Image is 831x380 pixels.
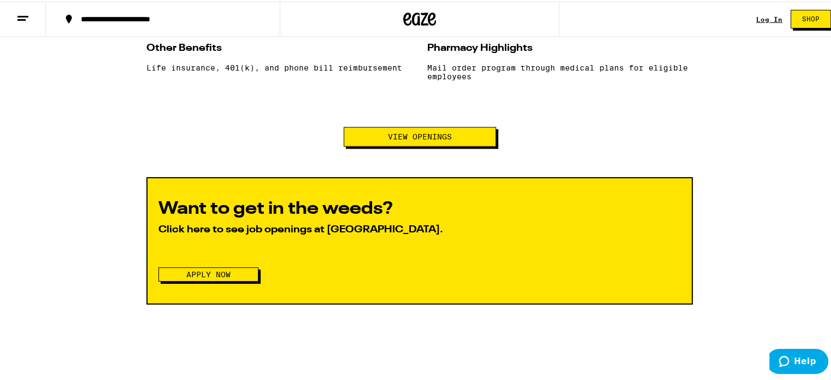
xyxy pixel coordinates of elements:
span: Shop [802,14,820,21]
div: Log In [756,14,782,21]
button: View Openings [344,125,496,145]
h3: Other Benefits [146,39,412,54]
h2: Want to get in the weeds? [158,198,681,216]
span: Apply Now [186,269,231,277]
p: Life insurance, 401(k), and phone bill reimbursement [146,62,412,71]
button: Shop [791,8,831,27]
iframe: Opens a widget where you can find more information [769,347,828,375]
button: Apply Now [158,266,258,280]
p: Click here to see job openings at [GEOGRAPHIC_DATA]. [158,221,681,235]
a: Apply Now [158,268,258,277]
span: View Openings [388,131,452,139]
p: Mail order program through medical plans for eligible employees [427,62,693,79]
h3: Pharmacy Highlights [427,39,693,54]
